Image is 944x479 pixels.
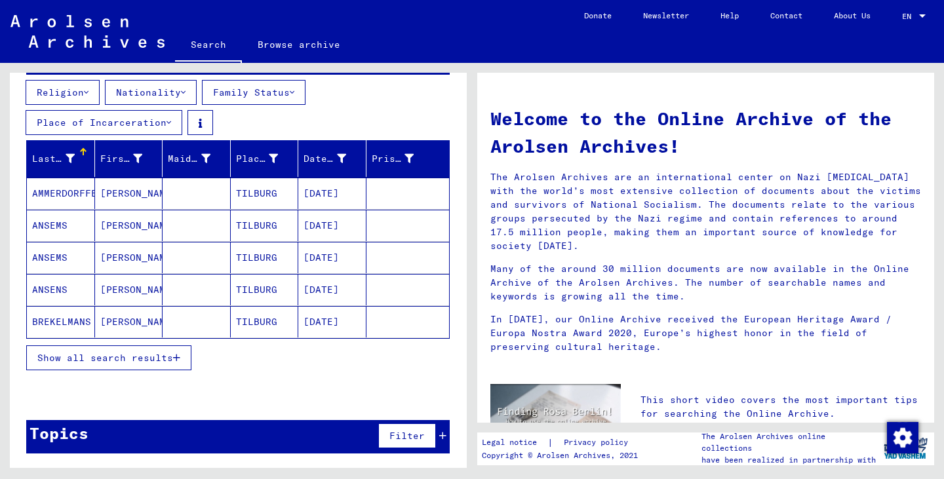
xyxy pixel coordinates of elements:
mat-header-cell: Prisoner # [366,140,450,177]
mat-cell: TILBURG [231,210,299,241]
mat-cell: [PERSON_NAME] [95,274,163,305]
p: The Arolsen Archives online collections [701,431,877,454]
span: Filter [389,430,425,442]
div: Maiden Name [168,152,210,166]
p: The Arolsen Archives are an international center on Nazi [MEDICAL_DATA] with the world’s most ext... [490,170,921,253]
mat-header-cell: Place of Birth [231,140,299,177]
div: Topics [29,421,88,445]
mat-header-cell: Last Name [27,140,95,177]
button: Filter [378,423,436,448]
button: Place of Incarceration [26,110,182,135]
mat-cell: [DATE] [298,306,366,337]
div: Place of Birth [236,152,279,166]
div: Prisoner # [372,148,434,169]
mat-header-cell: Maiden Name [163,140,231,177]
div: | [482,436,644,450]
mat-header-cell: Date of Birth [298,140,366,177]
button: Show all search results [26,345,191,370]
mat-cell: [DATE] [298,210,366,241]
div: Last Name [32,152,75,166]
mat-cell: ANSEMS [27,210,95,241]
mat-cell: [DATE] [298,178,366,209]
p: In [DATE], our Online Archive received the European Heritage Award / Europa Nostra Award 2020, Eu... [490,313,921,354]
span: Show all search results [37,352,173,364]
a: Legal notice [482,436,547,450]
button: Religion [26,80,100,105]
a: Search [175,29,242,63]
button: Family Status [202,80,305,105]
div: Place of Birth [236,148,298,169]
div: Change consent [886,421,918,453]
div: First Name [100,152,143,166]
mat-cell: ANSEMS [27,242,95,273]
mat-cell: AMMERDORFFER [27,178,95,209]
mat-cell: TILBURG [231,306,299,337]
mat-cell: [PERSON_NAME] [95,242,163,273]
a: Browse archive [242,29,356,60]
div: Date of Birth [304,152,346,166]
mat-cell: [PERSON_NAME] [95,210,163,241]
img: Change consent [887,422,918,453]
span: EN [902,12,916,21]
mat-cell: [DATE] [298,242,366,273]
mat-cell: [PERSON_NAME] [95,178,163,209]
div: First Name [100,148,163,169]
mat-cell: [PERSON_NAME] [95,306,163,337]
img: video.jpg [490,384,621,455]
a: Privacy policy [553,436,644,450]
mat-cell: TILBURG [231,178,299,209]
mat-cell: TILBURG [231,242,299,273]
div: Date of Birth [304,148,366,169]
mat-cell: ANSENS [27,274,95,305]
mat-header-cell: First Name [95,140,163,177]
img: Arolsen_neg.svg [10,15,165,48]
img: yv_logo.png [881,432,930,465]
div: Prisoner # [372,152,414,166]
p: This short video covers the most important tips for searching the Online Archive. [640,393,921,421]
p: have been realized in partnership with [701,454,877,466]
button: Nationality [105,80,197,105]
mat-cell: TILBURG [231,274,299,305]
h1: Welcome to the Online Archive of the Arolsen Archives! [490,105,921,160]
div: Maiden Name [168,148,230,169]
p: Copyright © Arolsen Archives, 2021 [482,450,644,461]
div: Last Name [32,148,94,169]
mat-cell: [DATE] [298,274,366,305]
p: Many of the around 30 million documents are now available in the Online Archive of the Arolsen Ar... [490,262,921,303]
mat-cell: BREKELMANS [27,306,95,337]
